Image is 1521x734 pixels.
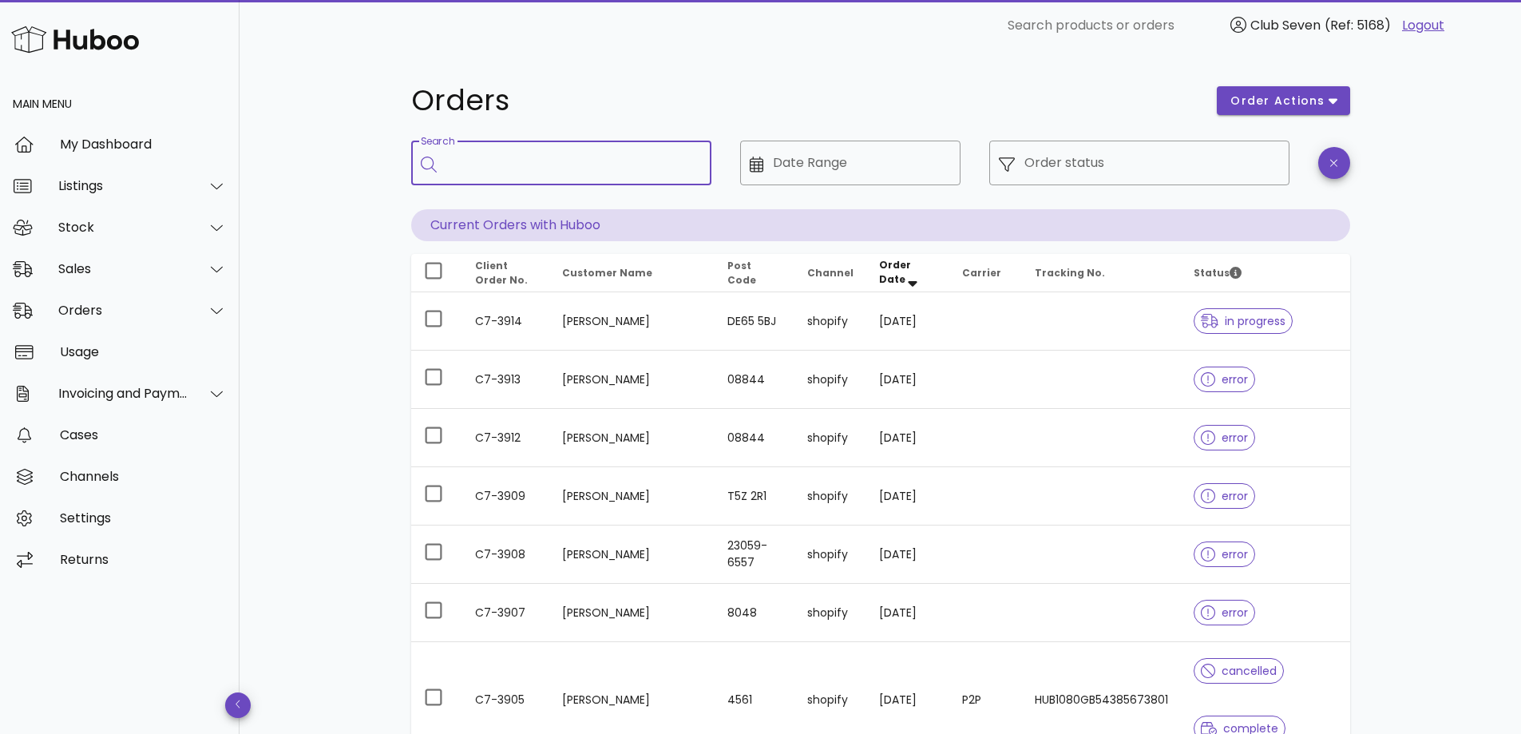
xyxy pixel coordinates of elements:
[549,351,714,409] td: [PERSON_NAME]
[11,22,139,57] img: Huboo Logo
[60,427,227,442] div: Cases
[462,584,550,642] td: C7-3907
[715,584,794,642] td: 8048
[1201,607,1248,618] span: error
[549,467,714,526] td: [PERSON_NAME]
[962,266,1001,280] span: Carrier
[807,266,854,280] span: Channel
[794,351,866,409] td: shopify
[411,209,1350,241] p: Current Orders with Huboo
[794,409,866,467] td: shopify
[715,409,794,467] td: 08844
[1402,16,1444,35] a: Logout
[421,136,454,148] label: Search
[58,220,188,235] div: Stock
[1201,723,1278,734] span: complete
[462,254,550,292] th: Client Order No.
[1230,93,1325,109] span: order actions
[1250,16,1321,34] span: Club Seven
[715,292,794,351] td: DE65 5BJ
[549,526,714,584] td: [PERSON_NAME]
[462,351,550,409] td: C7-3913
[462,526,550,584] td: C7-3908
[794,584,866,642] td: shopify
[1201,665,1277,676] span: cancelled
[866,467,949,526] td: [DATE]
[866,409,949,467] td: [DATE]
[879,258,911,286] span: Order Date
[60,344,227,359] div: Usage
[60,510,227,526] div: Settings
[549,584,714,642] td: [PERSON_NAME]
[60,137,227,152] div: My Dashboard
[549,292,714,351] td: [PERSON_NAME]
[866,254,949,292] th: Order Date: Sorted descending. Activate to remove sorting.
[462,292,550,351] td: C7-3914
[58,303,188,318] div: Orders
[1035,266,1105,280] span: Tracking No.
[1201,315,1285,327] span: in progress
[727,259,756,287] span: Post Code
[794,292,866,351] td: shopify
[866,584,949,642] td: [DATE]
[475,259,528,287] span: Client Order No.
[1201,490,1248,502] span: error
[1201,549,1248,560] span: error
[949,254,1022,292] th: Carrier
[794,467,866,526] td: shopify
[715,526,794,584] td: 23059-6557
[462,409,550,467] td: C7-3912
[1181,254,1349,292] th: Status
[1201,374,1248,385] span: error
[1201,432,1248,443] span: error
[462,467,550,526] td: C7-3909
[715,351,794,409] td: 08844
[1022,254,1181,292] th: Tracking No.
[1194,266,1242,280] span: Status
[794,526,866,584] td: shopify
[866,292,949,351] td: [DATE]
[58,261,188,276] div: Sales
[1325,16,1391,34] span: (Ref: 5168)
[866,351,949,409] td: [DATE]
[60,469,227,484] div: Channels
[58,178,188,193] div: Listings
[866,526,949,584] td: [DATE]
[549,409,714,467] td: [PERSON_NAME]
[60,552,227,567] div: Returns
[715,467,794,526] td: T5Z 2R1
[562,266,652,280] span: Customer Name
[715,254,794,292] th: Post Code
[411,86,1198,115] h1: Orders
[794,254,866,292] th: Channel
[1217,86,1349,115] button: order actions
[549,254,714,292] th: Customer Name
[58,386,188,401] div: Invoicing and Payments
